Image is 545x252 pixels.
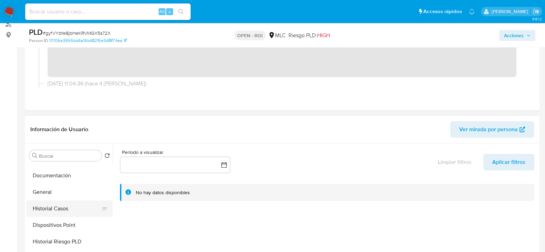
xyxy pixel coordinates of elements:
button: Historial Riesgo PLD [27,233,113,250]
a: 01106e3955bd4a16b482f6e3df8f74ea [49,38,127,44]
span: 3.161.2 [532,16,542,22]
button: search-icon [174,7,188,17]
span: # gyfVYbYe8jbHeKRVMGX5s72X [43,30,111,36]
input: Buscar usuario o caso... [25,7,191,16]
button: Ver mirada por persona [450,121,534,138]
b: Person ID [29,38,48,44]
span: Riesgo PLD: [289,32,330,39]
span: Accesos rápidos [423,8,462,15]
button: Acciones [499,30,535,41]
div: MLC [268,32,286,39]
button: Dispositivos Point [27,217,113,233]
button: Volver al orden por defecto [104,153,110,160]
p: OPEN - ROI [234,31,265,40]
span: HIGH [317,31,330,39]
button: General [27,184,113,200]
button: Buscar [32,153,38,158]
button: Historial Casos [27,200,107,217]
span: Acciones [504,30,524,41]
h1: Información de Usuario [30,126,88,133]
input: Buscar [39,153,99,159]
span: Ver mirada por persona [459,121,518,138]
a: Notificaciones [469,9,475,14]
span: s [169,8,171,15]
button: Documentación [27,167,113,184]
a: Salir [533,8,540,15]
p: pablo.ruidiaz@mercadolibre.com [491,8,530,15]
b: PLD [29,27,43,38]
span: Alt [159,8,165,15]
